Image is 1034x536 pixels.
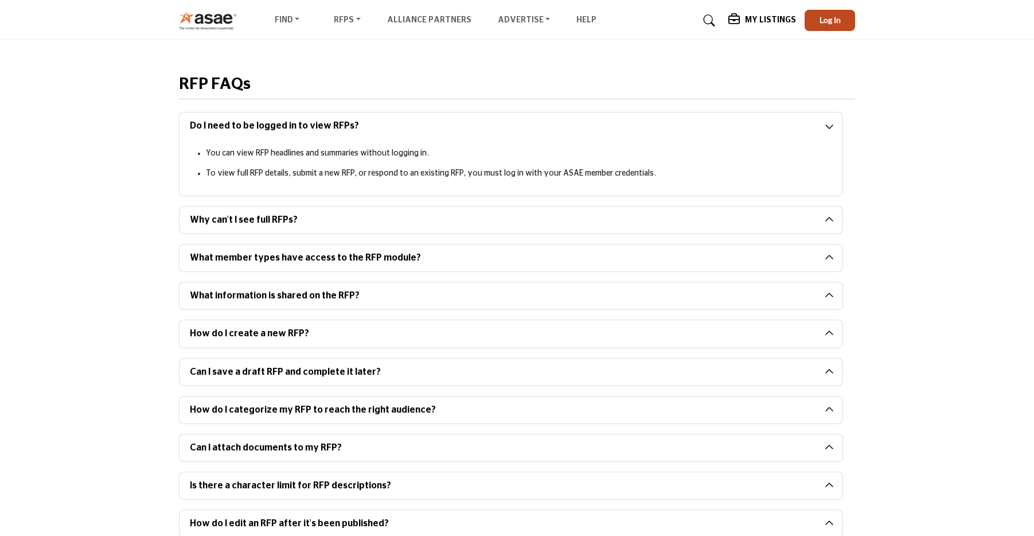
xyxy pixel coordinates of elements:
[745,15,796,25] h5: My Listings
[490,13,559,29] a: Advertise
[728,14,796,28] div: My Listings
[180,359,825,386] button: Can I save a draft RFP and complete it later?
[179,11,243,30] img: Site Logo
[180,244,825,271] button: What member types have access to the RFP module?
[180,434,825,461] button: Can I attach documents to my RFP?
[180,320,825,347] button: How do I create a new RFP?
[692,11,723,30] a: Search
[206,168,833,180] p: To view full RFP details, submit a new RFP, or respond to an existing RFP, you must log in with y...
[267,13,308,29] a: Find
[180,282,825,309] button: What information is shared on the RFP?
[179,75,251,95] h2: RFP FAQs
[180,397,825,424] button: How do I categorize my RFP to reach the right audience?
[326,13,369,29] a: RFPs
[387,16,471,24] a: Alliance Partners
[180,207,825,234] button: Why can’t I see full RFPs?
[820,15,841,25] span: Log In
[206,147,833,160] p: You can view RFP headlines and summaries without logging in.
[805,10,855,31] button: Log In
[180,112,825,139] button: Do I need to be logged in to view RFPs?
[180,472,825,499] button: Is there a character limit for RFP descriptions?
[576,16,596,24] a: Help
